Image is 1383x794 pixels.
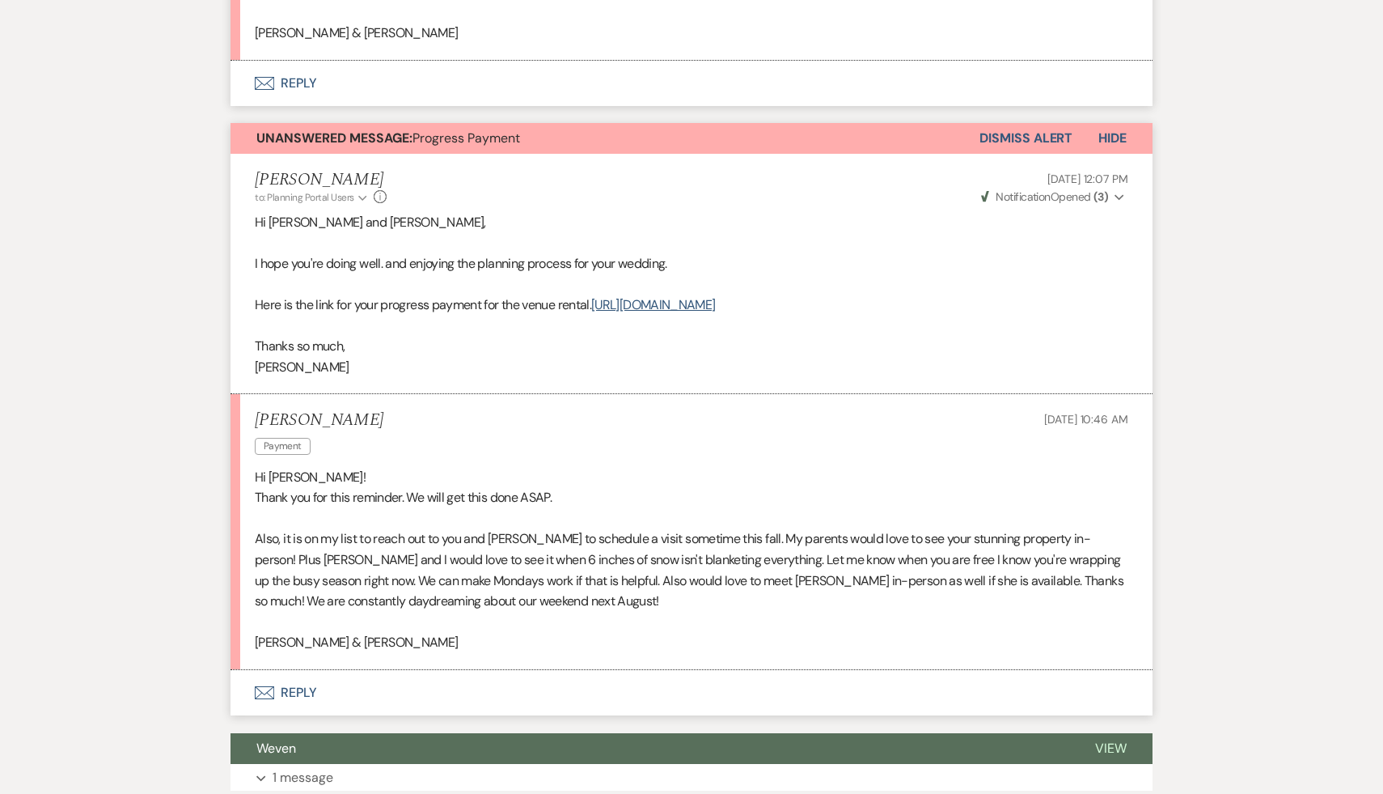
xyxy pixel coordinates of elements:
[591,296,715,313] a: [URL][DOMAIN_NAME]
[256,130,520,146] span: Progress Payment
[255,170,387,190] h5: [PERSON_NAME]
[255,190,370,205] button: to: Planning Portal Users
[1098,130,1127,146] span: Hide
[255,336,1128,357] p: Thanks so much,
[255,253,1128,274] p: I hope you're doing well. and enjoying the planning process for your wedding.
[1072,123,1152,154] button: Hide
[1093,189,1108,204] strong: ( 3 )
[230,764,1152,792] button: 1 message
[979,123,1072,154] button: Dismiss Alert
[1069,733,1152,764] button: View
[981,189,1108,204] span: Opened
[255,410,383,431] h5: [PERSON_NAME]
[255,467,1128,488] p: Hi [PERSON_NAME]!
[1047,172,1128,186] span: [DATE] 12:07 PM
[1044,412,1128,427] span: [DATE] 10:46 AM
[256,740,296,757] span: Weven
[1095,740,1127,757] span: View
[230,61,1152,106] button: Reply
[979,189,1128,206] button: NotificationOpened (3)
[255,357,1128,378] p: [PERSON_NAME]
[255,632,1128,653] p: [PERSON_NAME] & [PERSON_NAME]
[255,487,1128,508] p: Thank you for this reminder. We will get this done ASAP.
[230,733,1069,764] button: Weven
[255,191,354,204] span: to: Planning Portal Users
[255,529,1128,611] p: Also, it is on my list to reach out to you and [PERSON_NAME] to schedule a visit sometime this fa...
[256,130,412,146] strong: Unanswered Message:
[230,670,1152,715] button: Reply
[273,767,333,788] p: 1 message
[255,438,311,455] span: Payment
[255,23,1128,44] p: [PERSON_NAME] & [PERSON_NAME]
[996,189,1050,204] span: Notification
[255,295,1128,316] p: Here is the link for your progress payment for the venue rental.
[230,123,979,154] button: Unanswered Message:Progress Payment
[255,212,1128,233] p: Hi [PERSON_NAME] and [PERSON_NAME],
